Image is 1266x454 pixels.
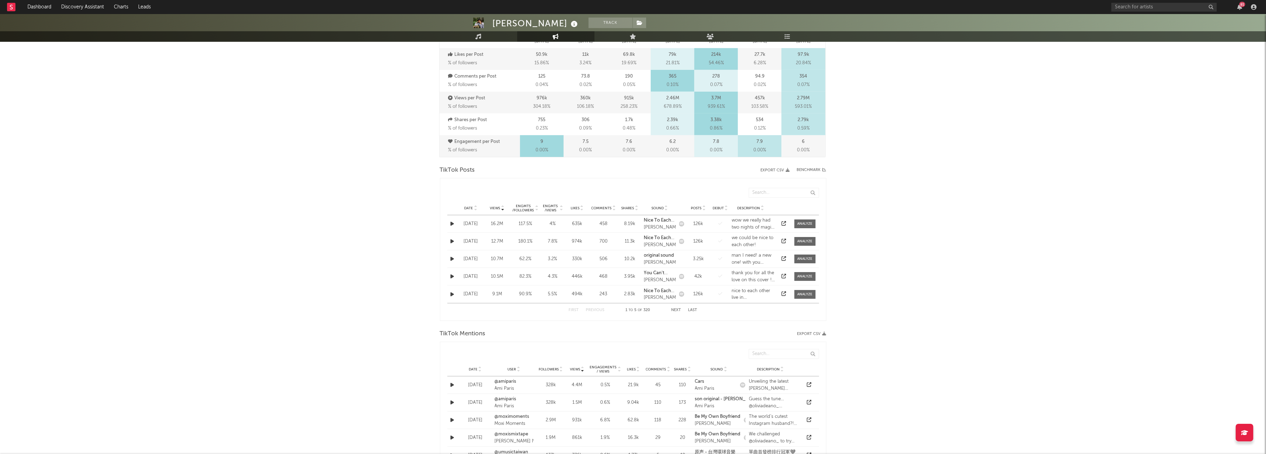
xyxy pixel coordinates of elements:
p: 9 [540,138,543,146]
div: We challenged @oliviadeano_ to try and distinguish the lyrics from the lies! 😂👏 #lyricorlie [749,431,800,445]
div: 82.3 % [512,273,539,280]
span: 20.84 % [796,59,811,67]
span: Comments [646,367,666,371]
p: Engagement per Post [448,138,519,146]
span: 0.12 % [754,124,766,133]
a: Be My Own Boyfriend[PERSON_NAME] [695,413,741,427]
span: 0.00 % [710,146,722,154]
span: % of followers [448,83,478,87]
span: Posts [691,206,702,210]
span: 0.66 % [666,124,679,133]
div: 328k [537,382,565,389]
div: Ami Paris [695,385,715,392]
div: [PERSON_NAME] [644,242,676,249]
div: 228 [674,417,692,424]
div: 1.5M [569,399,586,406]
div: 8.19k [619,221,641,228]
p: 190 [625,72,633,81]
span: of [638,309,642,312]
div: 2.9M [537,417,565,424]
span: 0.59 % [797,124,810,133]
div: 110 [646,399,670,406]
span: % of followers [448,61,478,65]
strong: Cars [695,379,705,384]
div: [PERSON_NAME] [644,259,676,266]
span: Description [737,206,760,210]
div: 0.5 % [590,382,621,389]
div: 20 [674,434,692,441]
span: 0.07 % [797,81,810,89]
p: 6.2 [669,138,676,146]
span: 0.04 % [535,81,548,89]
span: 0.00 % [535,146,548,154]
p: 27.7k [754,51,765,59]
span: 258.23 % [621,103,637,111]
span: Views [490,206,500,210]
div: Ami Paris [495,403,533,410]
div: 126k [688,238,709,245]
p: 306 [582,116,590,124]
div: 42k [688,273,709,280]
p: 354 [800,72,807,81]
span: 0.10 % [667,81,679,89]
button: Export CSV [797,332,826,336]
div: 126k [688,291,709,298]
p: 50.9k [536,51,548,59]
div: [PERSON_NAME] [644,277,676,284]
div: 117.5 % [512,221,539,228]
div: Guess the tune… @oliviadeano_ #AmiParis #AmiSS24 #OliviaDean [749,396,800,409]
div: [DATE] [460,434,491,441]
div: 635k [567,221,588,228]
span: 939.61 % [708,103,725,111]
div: 494k [567,291,588,298]
strong: original sound [644,253,674,258]
span: Date [465,206,473,210]
p: 7.5 [583,138,589,146]
span: Debut [713,206,724,210]
div: [PERSON_NAME] [644,224,676,231]
span: Engagements / Views [590,365,617,374]
span: 19.69 % [622,59,636,67]
div: 21.9k [625,382,642,389]
span: 678.89 % [664,103,682,111]
button: Export CSV [761,168,790,172]
p: 365 [669,72,676,81]
a: You Can't Hurry Love - Live At Jools' Annual Hootenanny[PERSON_NAME] [644,270,676,283]
span: 0.00 % [579,146,592,154]
span: % of followers [448,104,478,109]
span: 0.07 % [710,81,722,89]
div: 90.9 % [512,291,539,298]
p: 11k [582,51,589,59]
div: [DATE] [460,417,491,424]
div: Engmts / Views [542,204,559,212]
div: 16.2M [486,221,509,228]
span: 0.00 % [623,146,635,154]
div: [PERSON_NAME] [493,18,580,29]
p: 1.7k [625,116,633,124]
p: 97.9k [798,51,809,59]
span: Sound [651,206,664,210]
div: Ami Paris [495,385,533,392]
p: 2.39k [667,116,678,124]
strong: Nice To Each Other [644,218,675,230]
div: 110 [674,382,692,389]
div: [DATE] [460,291,482,298]
span: Sound [710,367,723,371]
span: 103.58 % [751,103,768,111]
a: Nice To Each Other[PERSON_NAME] [644,288,676,301]
span: 0.09 % [579,124,592,133]
span: Followers [539,367,559,371]
span: to [629,309,633,312]
div: Unveiling the latest [PERSON_NAME] Campaign featuring @[PERSON_NAME], @vhackerr, @oliviadeano_, @... [749,378,800,392]
span: 0.00 % [666,146,679,154]
div: 180.1 % [512,238,539,245]
p: 73.8 [581,72,590,81]
p: 214k [711,51,721,59]
div: Ami Paris [695,403,760,410]
input: Search... [749,349,819,359]
span: 593.01 % [795,103,812,111]
button: Track [589,18,632,28]
a: Nice To Each Other[PERSON_NAME] [644,235,676,248]
input: Search for artists [1111,3,1217,12]
div: man I need! a new one! with you [DATE] :) [732,252,775,266]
